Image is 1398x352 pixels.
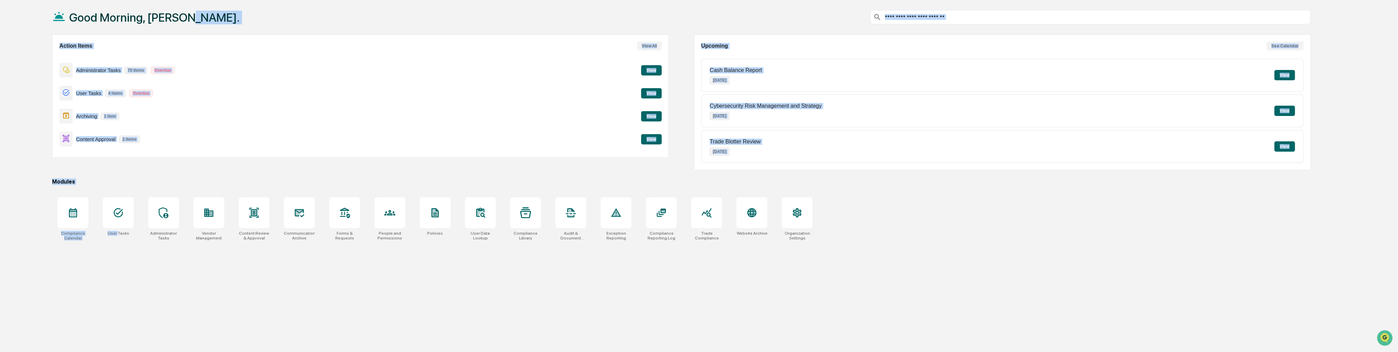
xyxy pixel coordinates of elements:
[1274,70,1295,80] button: View
[69,11,240,24] h1: Good Morning, [PERSON_NAME].
[119,136,140,143] p: 2 items
[31,52,112,59] div: Start new chat
[50,122,55,128] div: 🗄️
[108,231,129,236] div: User Tasks
[14,52,27,64] img: 8933085812038_c878075ebb4cc5468115_72.jpg
[646,231,677,240] div: Compliance Reporting Log
[151,67,174,74] p: Overdue
[1274,141,1295,152] button: View
[76,113,97,119] p: Archiving
[106,74,125,83] button: See all
[21,93,56,98] span: [PERSON_NAME]
[710,139,761,145] p: Trade Blotter Review
[7,122,12,128] div: 🖐️
[31,59,94,64] div: We're available if you need us!
[124,67,147,74] p: 70 items
[641,88,662,98] button: View
[7,76,46,81] div: Past conversations
[641,90,662,96] a: View
[76,67,121,73] p: Administrator Tasks
[14,134,43,141] span: Data Lookup
[68,151,83,156] span: Pylon
[555,231,586,240] div: Audit & Document Logs
[329,231,360,240] div: Forms & Requests
[193,231,224,240] div: Vendor Management
[105,90,126,97] p: 4 items
[641,134,662,144] button: View
[1274,106,1295,116] button: View
[641,65,662,75] button: View
[641,67,662,73] a: View
[641,111,662,121] button: View
[7,14,125,25] p: How can we help?
[48,151,83,156] a: Powered byPylon
[148,231,179,240] div: Administrator Tasks
[57,93,59,98] span: •
[782,231,812,240] div: Organization Settings
[4,132,46,144] a: 🔎Data Lookup
[4,119,47,131] a: 🖐️Preclearance
[710,148,730,156] p: [DATE]
[601,231,631,240] div: Exception Reporting
[1266,42,1303,50] button: See Calendar
[76,90,101,96] p: User Tasks
[641,136,662,142] a: View
[14,121,44,128] span: Preclearance
[58,231,88,240] div: Compliance Calendar
[465,231,496,240] div: User Data Lookup
[100,113,119,120] p: 1 item
[59,43,92,49] h2: Action Items
[284,231,315,240] div: Communications Archive
[510,231,541,240] div: Compliance Library
[736,231,767,236] div: Website Archive
[47,119,88,131] a: 🗄️Attestations
[710,76,730,84] p: [DATE]
[7,52,19,64] img: 1746055101610-c473b297-6a78-478c-a979-82029cc54cd1
[239,231,269,240] div: Content Review & Approval
[637,42,662,50] button: View All
[710,112,730,120] p: [DATE]
[701,43,728,49] h2: Upcoming
[117,54,125,62] button: Start new chat
[129,90,153,97] p: Overdue
[710,103,821,109] p: Cybersecurity Risk Management and Strategy
[7,135,12,141] div: 🔎
[1376,329,1395,348] iframe: Open customer support
[691,231,722,240] div: Trade Compliance
[427,231,443,236] div: Policies
[76,136,116,142] p: Content Approval
[374,231,405,240] div: People and Permissions
[52,178,1310,185] div: Modules
[641,113,662,119] a: View
[61,93,75,98] span: [DATE]
[7,86,18,97] img: Sigrid Alegria
[57,121,85,128] span: Attestations
[710,67,762,73] p: Cash Balance Report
